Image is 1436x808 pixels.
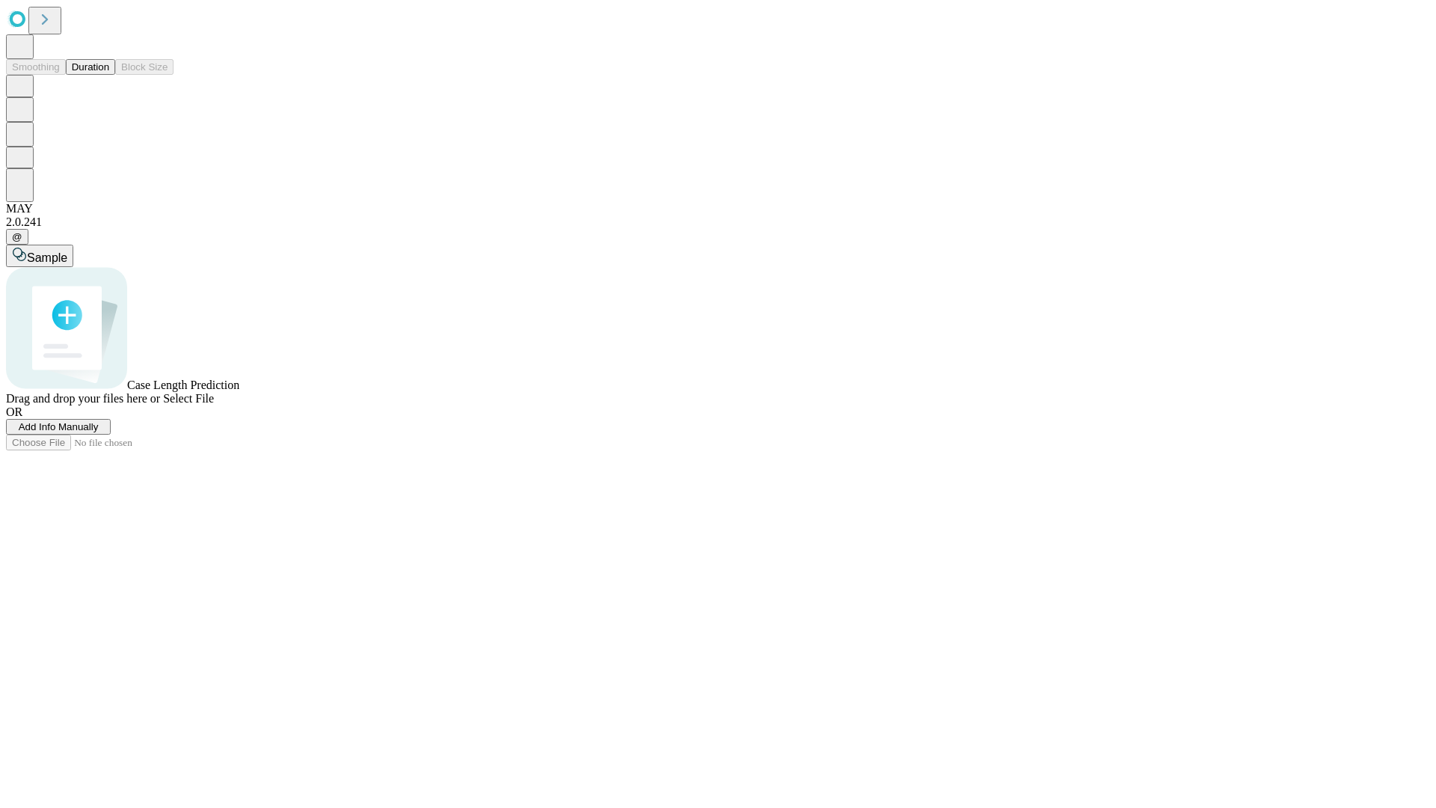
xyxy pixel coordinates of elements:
[6,392,160,405] span: Drag and drop your files here or
[127,379,239,391] span: Case Length Prediction
[163,392,214,405] span: Select File
[19,421,99,432] span: Add Info Manually
[66,59,115,75] button: Duration
[6,59,66,75] button: Smoothing
[6,229,28,245] button: @
[6,419,111,435] button: Add Info Manually
[27,251,67,264] span: Sample
[115,59,174,75] button: Block Size
[6,245,73,267] button: Sample
[6,202,1430,215] div: MAY
[12,231,22,242] span: @
[6,405,22,418] span: OR
[6,215,1430,229] div: 2.0.241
